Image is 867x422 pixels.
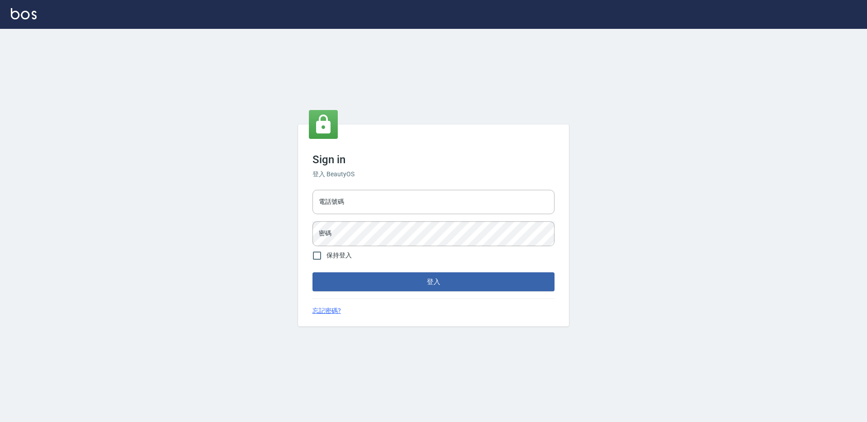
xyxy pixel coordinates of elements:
button: 登入 [312,272,555,291]
h3: Sign in [312,153,555,166]
span: 保持登入 [326,251,352,260]
img: Logo [11,8,37,19]
h6: 登入 BeautyOS [312,170,555,179]
a: 忘記密碼? [312,306,341,316]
